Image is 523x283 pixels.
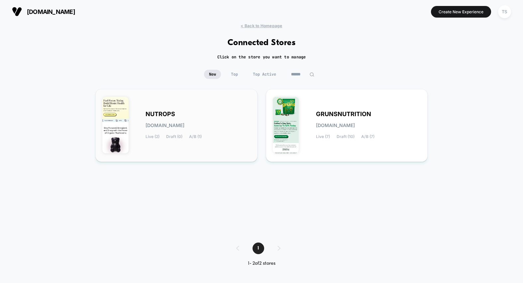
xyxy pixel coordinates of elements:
span: Top Active [248,70,281,79]
span: [DOMAIN_NAME] [27,8,75,15]
span: < Back to Homepage [241,23,282,28]
span: [DOMAIN_NAME] [316,123,355,128]
span: New [204,70,221,79]
img: edit [309,72,314,77]
img: NUTROPS [102,97,129,153]
div: 1 - 2 of 2 stores [230,261,294,266]
span: Top [226,70,243,79]
button: TS [496,5,513,19]
span: A/B (7) [361,134,374,139]
span: A/B (1) [189,134,202,139]
h2: Click on the store you want to manage [217,54,306,60]
img: GRUNSNUTRITION [273,97,299,153]
span: [DOMAIN_NAME] [146,123,184,128]
span: Live (2) [146,134,159,139]
span: Live (7) [316,134,330,139]
span: Draft (10) [337,134,355,139]
span: NUTROPS [146,112,175,116]
div: TS [498,5,511,18]
span: 1 [253,243,264,254]
img: Visually logo [12,7,22,17]
button: [DOMAIN_NAME] [10,6,77,17]
span: GRUNSNUTRITION [316,112,371,116]
button: Create New Experience [431,6,491,18]
span: Draft (0) [166,134,182,139]
h1: Connected Stores [228,38,296,48]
